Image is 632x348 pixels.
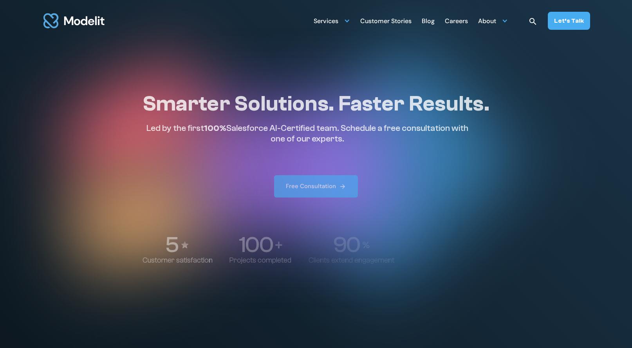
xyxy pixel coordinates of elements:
[309,256,394,265] p: Clients extend engagement
[548,12,590,30] a: Let’s Talk
[478,14,496,29] div: About
[239,234,273,256] p: 100
[165,234,178,256] p: 5
[314,14,338,29] div: Services
[274,175,358,198] a: Free Consultation
[143,91,489,117] h1: Smarter Solutions. Faster Results.
[445,13,468,28] a: Careers
[360,13,412,28] a: Customer Stories
[42,9,106,33] a: home
[275,241,282,248] img: Plus
[445,14,468,29] div: Careers
[204,123,226,133] span: 100%
[422,13,435,28] a: Blog
[554,16,584,25] div: Let’s Talk
[360,14,412,29] div: Customer Stories
[229,256,291,265] p: Projects completed
[362,241,370,248] img: Percentage
[286,182,336,190] div: Free Consultation
[478,13,508,28] div: About
[143,123,472,144] p: Led by the first Salesforce AI-Certified team. Schedule a free consultation with one of our experts.
[42,9,106,33] img: modelit logo
[180,240,190,250] img: Stars
[422,14,435,29] div: Blog
[143,256,213,265] p: Customer satisfaction
[314,13,350,28] div: Services
[339,183,346,190] img: arrow right
[333,234,359,256] p: 90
